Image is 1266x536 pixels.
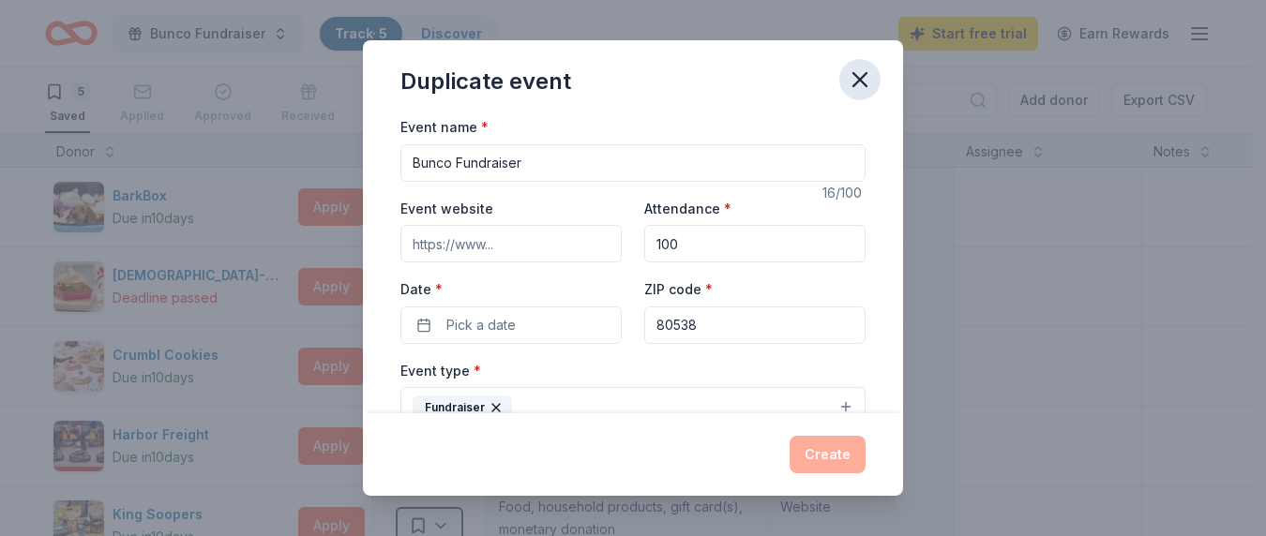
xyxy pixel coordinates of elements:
[644,280,713,299] label: ZIP code
[400,225,622,262] input: https://www...
[446,314,516,336] span: Pick a date
[400,118,489,137] label: Event name
[644,225,866,262] input: 20
[822,182,866,204] div: 16 /100
[400,67,571,97] div: Duplicate event
[400,200,493,218] label: Event website
[644,200,731,218] label: Attendance
[413,395,512,420] div: Fundraiser
[400,387,866,428] button: Fundraiser
[400,280,622,299] label: Date
[400,144,866,182] input: Spring Fundraiser
[644,306,866,344] input: 12345 (U.S. only)
[400,306,622,344] button: Pick a date
[400,362,481,380] label: Event type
